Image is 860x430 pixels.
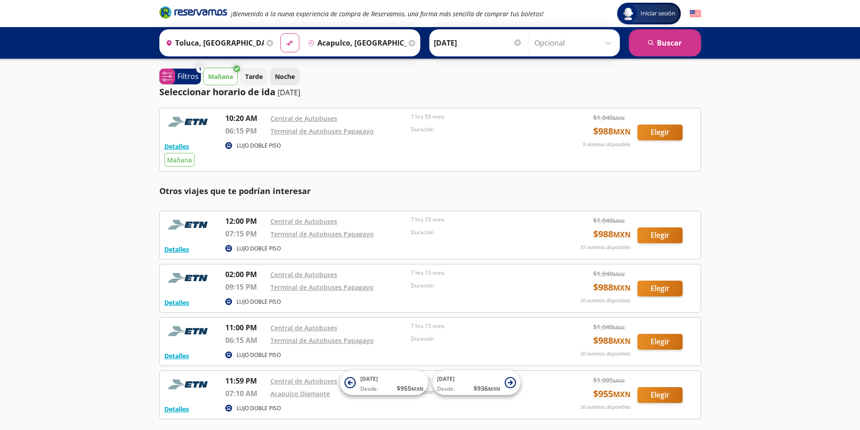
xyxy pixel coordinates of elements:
[613,217,625,224] small: MXN
[225,113,266,124] p: 10:20 AM
[613,115,625,121] small: MXN
[637,334,683,350] button: Elegir
[237,245,281,253] p: LUJO DOBLE PISO
[270,230,374,238] a: Terminal de Autobuses Papagayo
[164,404,189,414] button: Detalles
[225,282,266,292] p: 09:15 PM
[159,85,275,99] p: Seleccionar horario de ida
[270,283,374,291] a: Terminal de Autobuses Papagayo
[164,298,189,307] button: Detalles
[397,384,423,393] span: $ 955
[593,375,625,385] span: $ 1,005
[637,9,679,18] span: Iniciar sesión
[304,32,406,54] input: Buscar Destino
[629,29,701,56] button: Buscar
[159,5,227,22] a: Brand Logo
[613,336,631,346] small: MXN
[231,9,544,18] em: ¡Bienvenido a la nueva experiencia de compra de Reservamos, una forma más sencilla de comprar tus...
[411,322,547,330] p: 7 hrs 15 mins
[237,298,281,306] p: LUJO DOBLE PISO
[360,375,378,383] span: [DATE]
[270,127,374,135] a: Terminal de Autobuses Papagayo
[164,322,214,340] img: RESERVAMOS
[225,388,266,399] p: 07:10 AM
[411,228,547,236] p: Duración
[225,125,266,136] p: 06:15 PM
[225,269,266,280] p: 02:00 PM
[164,245,189,254] button: Detalles
[360,385,378,393] span: Desde:
[167,156,192,164] span: Mañana
[159,185,701,197] p: Otros viajes que te podrían interesar
[270,336,374,345] a: Terminal de Autobuses Papagayo
[613,283,631,293] small: MXN
[270,68,300,85] button: Noche
[580,244,631,251] p: 35 asientos disponibles
[437,375,455,383] span: [DATE]
[437,385,455,393] span: Desde:
[225,216,266,227] p: 12:00 PM
[411,125,547,134] p: Duración
[164,113,214,131] img: RESERVAMOS
[237,142,281,150] p: LUJO DOBLE PISO
[535,32,615,54] input: Opcional
[162,32,264,54] input: Buscar Origen
[278,87,300,98] p: [DATE]
[593,322,625,332] span: $ 1,040
[613,230,631,240] small: MXN
[177,71,199,82] p: Filtros
[411,113,547,121] p: 7 hrs 55 mins
[275,72,295,81] p: Noche
[474,384,500,393] span: $ 936
[225,322,266,333] p: 11:00 PM
[199,65,201,73] span: 1
[159,69,201,84] button: 1Filtros
[637,125,683,140] button: Elegir
[225,228,266,239] p: 07:15 PM
[434,32,522,54] input: Elegir Fecha
[411,335,547,343] p: Duración
[593,227,631,241] span: $ 988
[690,8,701,19] button: English
[159,5,227,19] i: Brand Logo
[270,217,337,226] a: Central de Autobuses
[593,334,631,347] span: $ 988
[580,403,631,411] p: 36 asientos disponibles
[340,370,428,395] button: [DATE]Desde:$955MXN
[411,385,423,392] small: MXN
[164,142,189,151] button: Detalles
[270,389,330,398] a: Acapulco Diamante
[593,216,625,225] span: $ 1,040
[270,324,337,332] a: Central de Autobuses
[164,351,189,361] button: Detalles
[593,113,625,122] span: $ 1,040
[225,375,266,386] p: 11:59 PM
[637,227,683,243] button: Elegir
[411,282,547,290] p: Duración
[637,281,683,296] button: Elegir
[203,68,238,85] button: Mañana
[580,350,631,358] p: 30 asientos disponibles
[237,404,281,412] p: LUJO DOBLE PISO
[613,389,631,399] small: MXN
[270,114,337,123] a: Central de Autobuses
[164,269,214,287] img: RESERVAMOS
[208,72,233,81] p: Mañana
[411,269,547,277] p: 7 hrs 15 mins
[237,351,281,359] p: LUJO DOBLE PISO
[164,216,214,234] img: RESERVAMOS
[411,216,547,224] p: 7 hrs 15 mins
[270,377,337,385] a: Central de Autobuses
[637,387,683,403] button: Elegir
[613,127,631,137] small: MXN
[593,269,625,278] span: $ 1,040
[613,377,625,384] small: MXN
[593,281,631,294] span: $ 988
[245,72,263,81] p: Tarde
[580,297,631,305] p: 30 asientos disponibles
[488,385,500,392] small: MXN
[613,271,625,277] small: MXN
[432,370,521,395] button: [DATE]Desde:$936MXN
[613,324,625,331] small: MXN
[583,141,631,148] p: 9 asientos disponibles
